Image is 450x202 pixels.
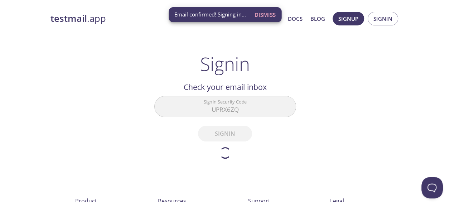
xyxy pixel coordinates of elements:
[154,81,296,93] h2: Check your email inbox
[373,14,392,23] span: Signin
[333,12,364,25] button: Signup
[288,14,303,23] a: Docs
[421,177,443,198] iframe: Help Scout Beacon - Open
[338,14,358,23] span: Signup
[50,13,219,25] a: testmail.app
[174,11,246,18] span: Email confirmed! Signing in...
[255,10,276,19] span: Dismiss
[200,53,250,74] h1: Signin
[368,12,398,25] button: Signin
[310,14,325,23] a: Blog
[50,12,87,25] strong: testmail
[252,8,279,21] button: Dismiss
